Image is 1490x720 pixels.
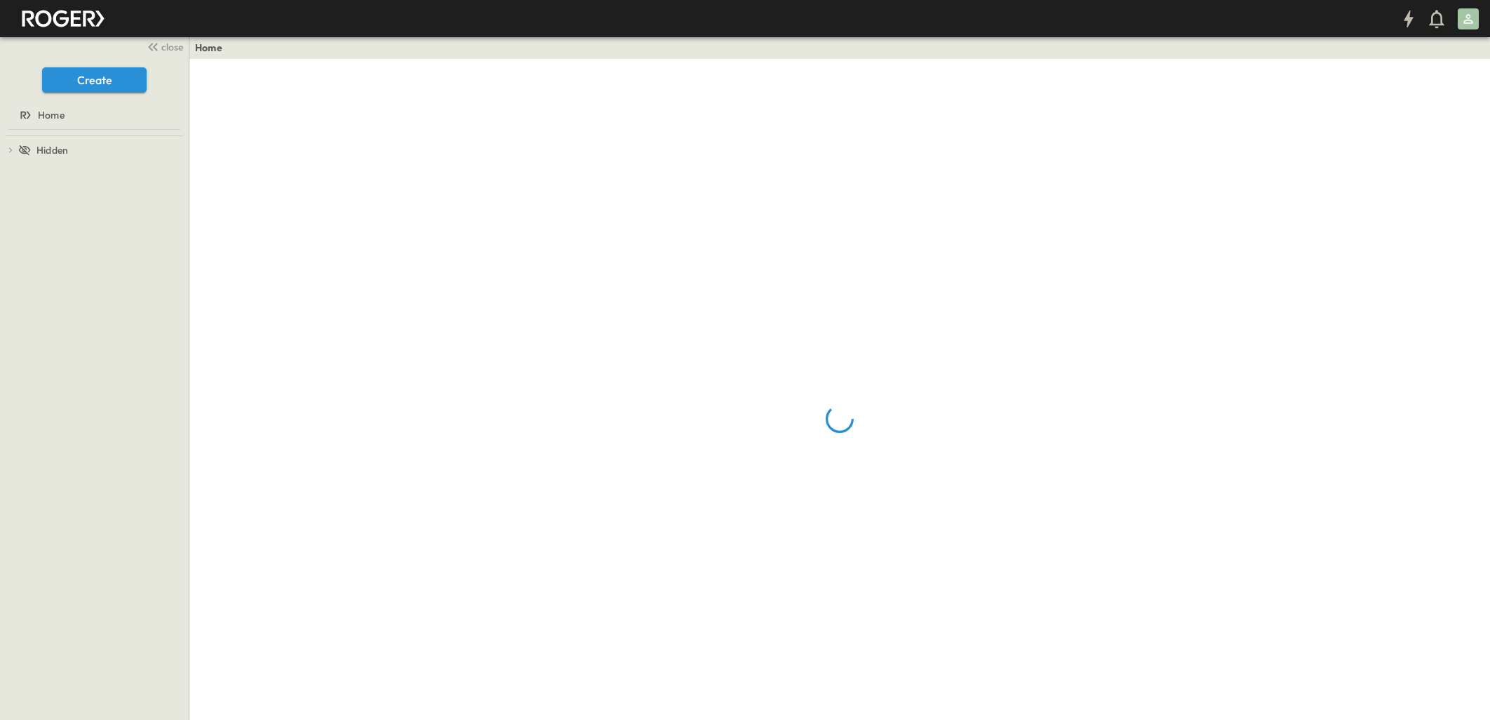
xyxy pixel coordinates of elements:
a: Home [3,105,183,125]
button: Create [42,67,147,93]
span: Hidden [36,143,68,157]
span: Home [38,108,65,122]
button: close [141,36,186,56]
nav: breadcrumbs [195,41,231,55]
span: close [161,40,183,54]
a: Home [195,41,222,55]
